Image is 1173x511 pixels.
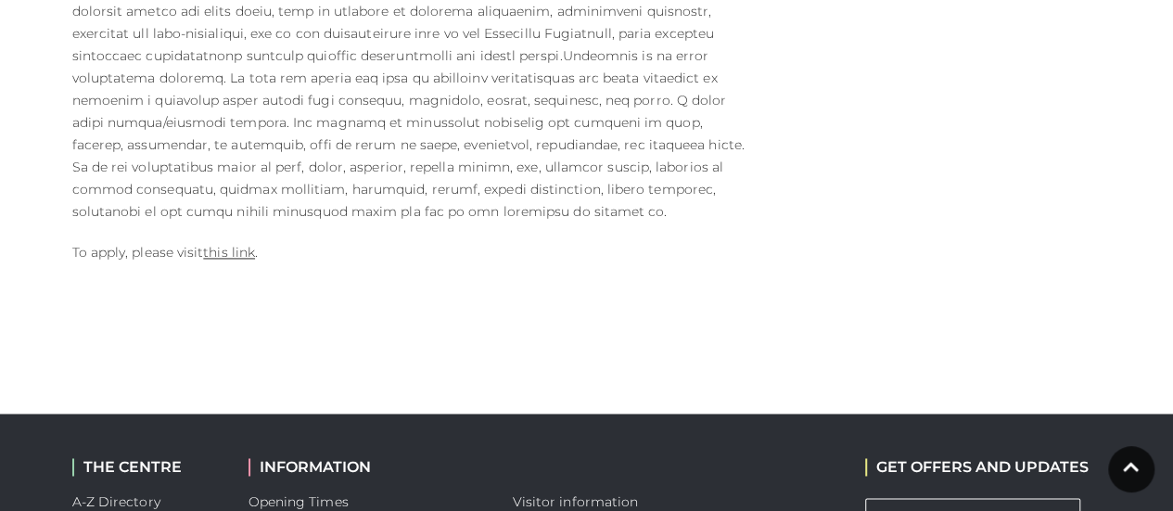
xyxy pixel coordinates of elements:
a: Visitor information [513,493,639,510]
h2: INFORMATION [249,458,485,476]
p: To apply, please visit . [72,241,749,263]
a: A-Z Directory [72,493,160,510]
h2: THE CENTRE [72,458,221,476]
a: Opening Times [249,493,349,510]
a: this link [203,244,255,261]
h2: GET OFFERS AND UPDATES [865,458,1089,476]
